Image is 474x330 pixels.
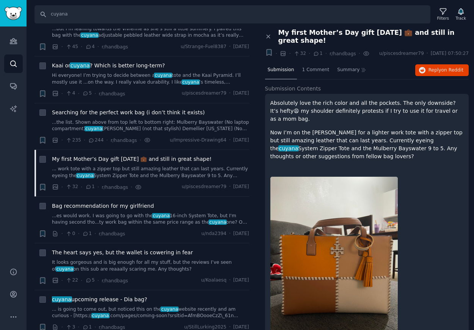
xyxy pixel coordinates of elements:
[325,50,327,58] span: ·
[5,7,22,20] img: GummySearch logo
[61,183,63,191] span: ·
[233,184,249,190] span: [DATE]
[52,26,249,39] a: ...but I’m leaning towards the Vivienne as she’s still a little summery. I paired this bag with t...
[81,277,82,285] span: ·
[268,67,294,73] span: Submission
[85,184,95,190] span: 1
[131,183,132,191] span: ·
[229,44,231,50] span: ·
[51,296,72,302] span: cuyana
[160,307,179,312] span: cuyana
[85,44,95,50] span: 4
[209,219,227,225] span: cuyana
[66,230,75,237] span: 0
[152,213,170,218] span: cuyana
[99,231,125,237] span: r/handbags
[415,64,469,76] button: Replyon Reddit
[99,325,125,330] span: r/handbags
[52,296,147,304] span: upcoming release - Dia bag?
[52,296,147,304] a: cuyanaupcoming release - Dia bag?
[270,99,464,123] p: Absolutely love the rich color and all the pockets. The only downside? It’s hefty😩 my shoulder de...
[289,50,290,58] span: ·
[82,230,92,237] span: 1
[278,145,299,151] span: cuyana
[294,50,306,57] span: 32
[229,137,231,144] span: ·
[102,278,128,283] span: r/handbags
[81,43,82,51] span: ·
[52,119,249,132] a: ...the list. Shown above from top left to bottom right: Mulberry Bayswater (No laptop compartment...
[94,90,96,98] span: ·
[66,277,78,284] span: 22
[35,5,430,23] input: Search Keyword
[428,67,463,74] span: Reply
[437,16,449,21] div: Filters
[61,277,63,285] span: ·
[233,90,249,97] span: [DATE]
[85,126,103,131] span: cuyana
[82,90,92,97] span: 5
[313,50,322,57] span: 1
[441,67,463,73] span: on Reddit
[233,277,249,284] span: [DATE]
[52,202,154,210] a: Bag recommendation for my girlfriend
[102,44,128,50] span: r/handbags
[76,173,94,178] span: cuyana
[453,6,469,22] button: Track
[66,90,75,97] span: 4
[337,67,359,73] span: Summary
[84,136,85,144] span: ·
[97,43,99,51] span: ·
[201,277,226,284] span: u/Koalaesq
[61,136,63,144] span: ·
[182,79,200,85] span: cuyana
[78,90,79,98] span: ·
[359,50,360,58] span: ·
[302,67,330,73] span: 1 Comment
[182,184,226,190] span: u/piscesdreamer79
[427,50,428,57] span: ·
[61,230,63,238] span: ·
[52,62,165,70] a: Kaai orcuyana? Which is better long-term?
[99,91,125,97] span: r/handbags
[456,16,466,21] div: Track
[66,44,78,50] span: 45
[233,230,249,237] span: [DATE]
[102,185,128,190] span: r/handbags
[270,129,464,160] p: Now I’m on the [PERSON_NAME] for a lighter work tote with a zipper top but still amazing leather ...
[330,51,356,56] span: r/handbags
[80,33,99,38] span: cuyana
[61,43,63,51] span: ·
[52,249,193,257] a: The heart says yes, but the wallet is cowering in fear
[229,230,231,237] span: ·
[52,109,205,117] a: Searching for the perfect work bag (i don’t think it exists)
[182,90,226,97] span: u/piscesdreamer79
[52,166,249,179] a: ... work tote with a zipper top but still amazing leather that can last years. Currently eyeing t...
[97,183,99,191] span: ·
[229,277,231,284] span: ·
[52,306,249,319] a: ... is going to come out, but noticed this on thecuyanawebsite recently and am curious - [https:/...
[140,136,141,144] span: ·
[111,138,137,143] span: r/handbags
[180,44,226,50] span: u/Strange-Fuel8387
[97,277,99,285] span: ·
[229,90,231,97] span: ·
[233,44,249,50] span: [DATE]
[81,183,82,191] span: ·
[276,50,277,58] span: ·
[229,184,231,190] span: ·
[66,184,78,190] span: 32
[52,155,212,163] a: My first Mother’s Day gift [DATE] 💼 and still in great shape!
[94,230,96,238] span: ·
[88,137,104,144] span: 244
[52,62,165,70] span: Kaai or ? Which is better long-term?
[70,62,90,68] span: cuyana
[61,90,63,98] span: ·
[106,136,108,144] span: ·
[265,85,321,93] span: Submission Contents
[52,72,249,86] a: Hi everyone! I’m trying to decide between acuyanatote and the Kaai Pyramid. I’ll mostly use it .....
